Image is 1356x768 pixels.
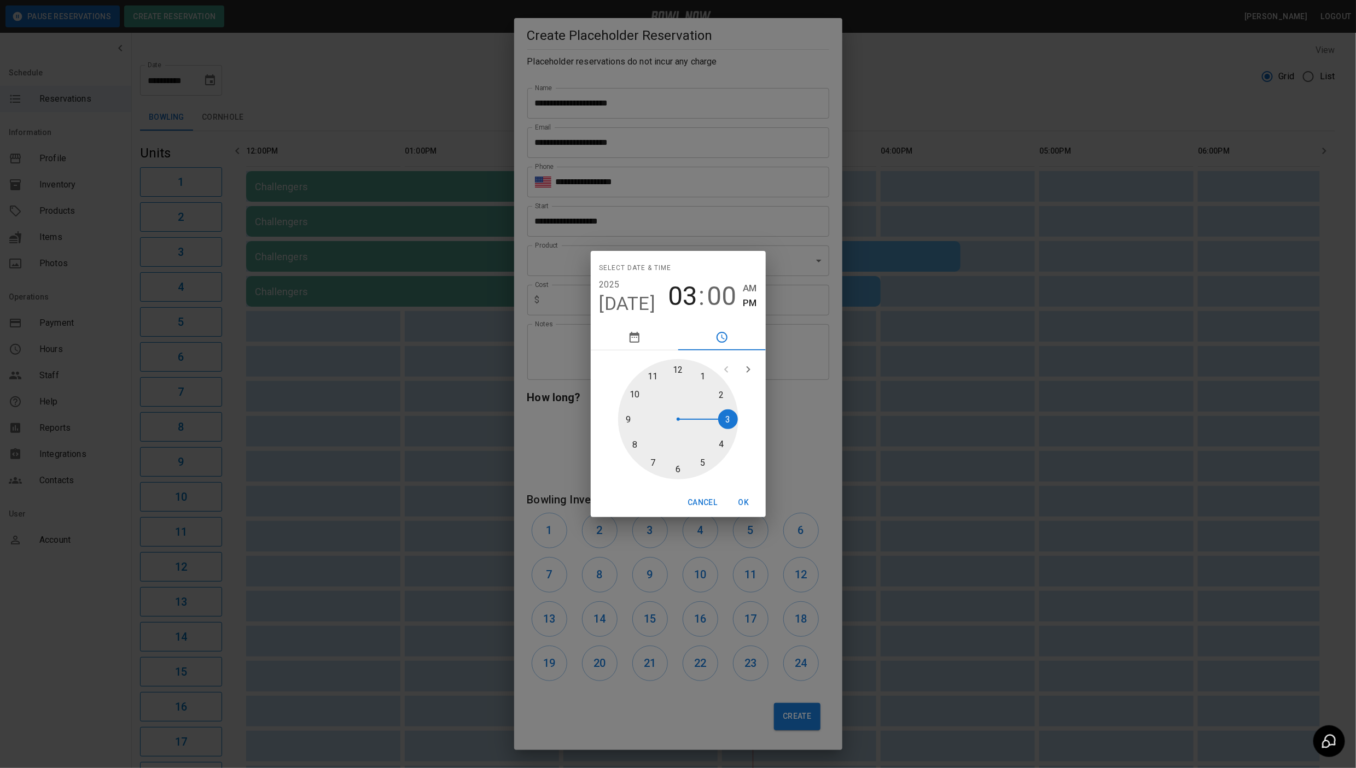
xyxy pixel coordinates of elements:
span: Select date & time [600,260,672,277]
button: Cancel [683,493,721,513]
button: OK [726,493,761,513]
button: [DATE] [600,292,656,315]
span: : [699,281,705,312]
button: AM [743,281,756,296]
button: pick time [678,324,766,350]
button: PM [743,296,756,310]
button: 03 [668,281,697,312]
button: 00 [707,281,736,312]
button: 2025 [600,277,620,292]
button: open next view [737,359,759,380]
button: pick date [591,324,678,350]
